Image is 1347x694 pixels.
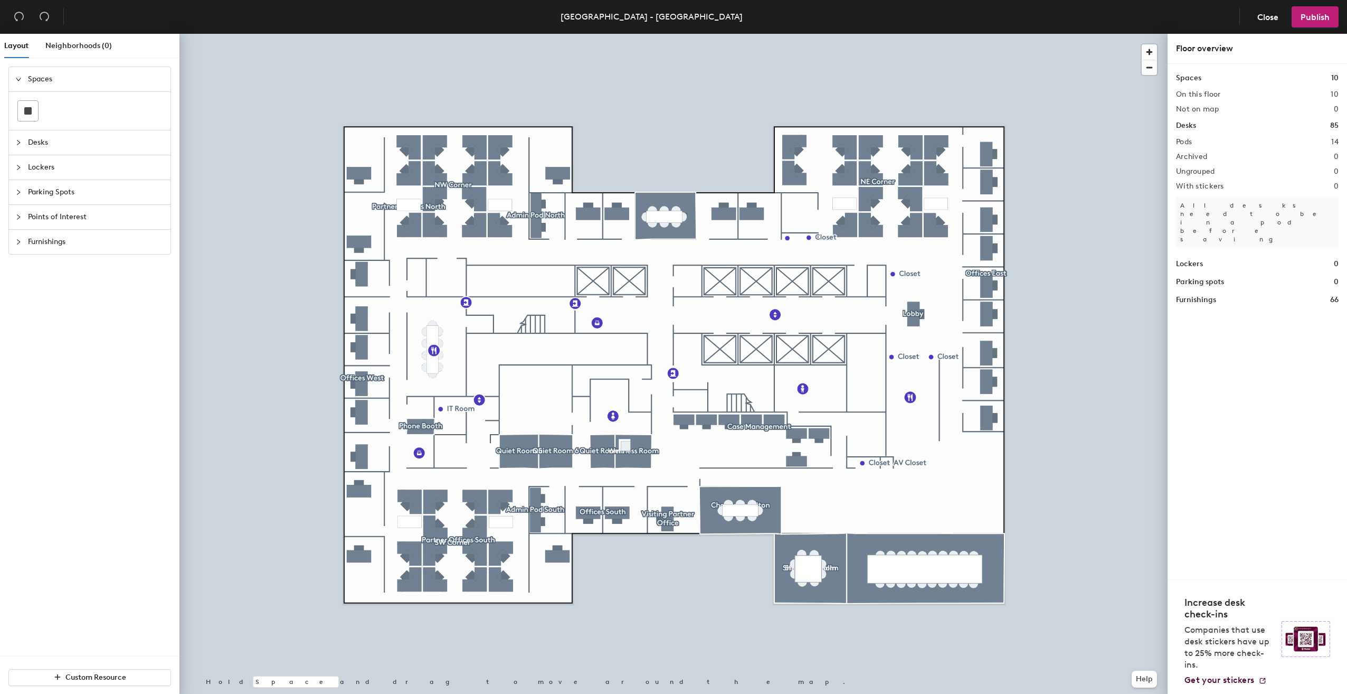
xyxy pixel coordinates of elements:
span: Neighborhoods (0) [45,41,112,50]
h1: 85 [1330,120,1339,132]
p: All desks need to be in a pod before saving [1176,197,1339,248]
h2: Ungrouped [1176,167,1215,176]
span: Layout [4,41,29,50]
span: Publish [1301,12,1330,22]
h2: Pods [1176,138,1192,146]
a: Get your stickers [1184,675,1267,686]
h4: Increase desk check-ins [1184,597,1275,620]
button: Custom Resource [8,669,171,686]
div: Floor overview [1176,42,1339,55]
h2: 0 [1334,105,1339,114]
h2: On this floor [1176,90,1221,99]
span: Lockers [28,155,164,180]
h2: 0 [1334,167,1339,176]
span: Close [1257,12,1278,22]
p: Companies that use desk stickers have up to 25% more check-ins. [1184,624,1275,671]
span: Parking Spots [28,180,164,204]
h1: 66 [1330,294,1339,306]
span: undo [14,11,24,22]
span: Desks [28,130,164,155]
button: Close [1248,6,1287,27]
h1: Desks [1176,120,1196,132]
h1: 10 [1331,72,1339,84]
h1: 0 [1334,276,1339,288]
h2: Archived [1176,153,1207,161]
button: Redo (⌘ + ⇧ + Z) [34,6,55,27]
h2: Not on map [1176,105,1219,114]
h1: Spaces [1176,72,1201,84]
span: Points of Interest [28,205,164,229]
span: expanded [15,76,22,82]
h1: 0 [1334,258,1339,270]
span: collapsed [15,164,22,171]
h1: Furnishings [1176,294,1216,306]
span: collapsed [15,189,22,195]
div: [GEOGRAPHIC_DATA] - [GEOGRAPHIC_DATA] [561,10,743,23]
span: Furnishings [28,230,164,254]
span: collapsed [15,239,22,245]
h1: Lockers [1176,258,1203,270]
h2: 14 [1331,138,1339,146]
span: Custom Resource [65,673,126,682]
h2: 0 [1334,153,1339,161]
h2: 10 [1331,90,1339,99]
img: Sticker logo [1282,621,1330,657]
span: Spaces [28,67,164,91]
h2: With stickers [1176,182,1224,191]
button: Help [1132,671,1157,688]
span: Get your stickers [1184,675,1254,685]
button: Publish [1292,6,1339,27]
button: Undo (⌘ + Z) [8,6,30,27]
h2: 0 [1334,182,1339,191]
span: collapsed [15,214,22,220]
span: collapsed [15,139,22,146]
h1: Parking spots [1176,276,1224,288]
